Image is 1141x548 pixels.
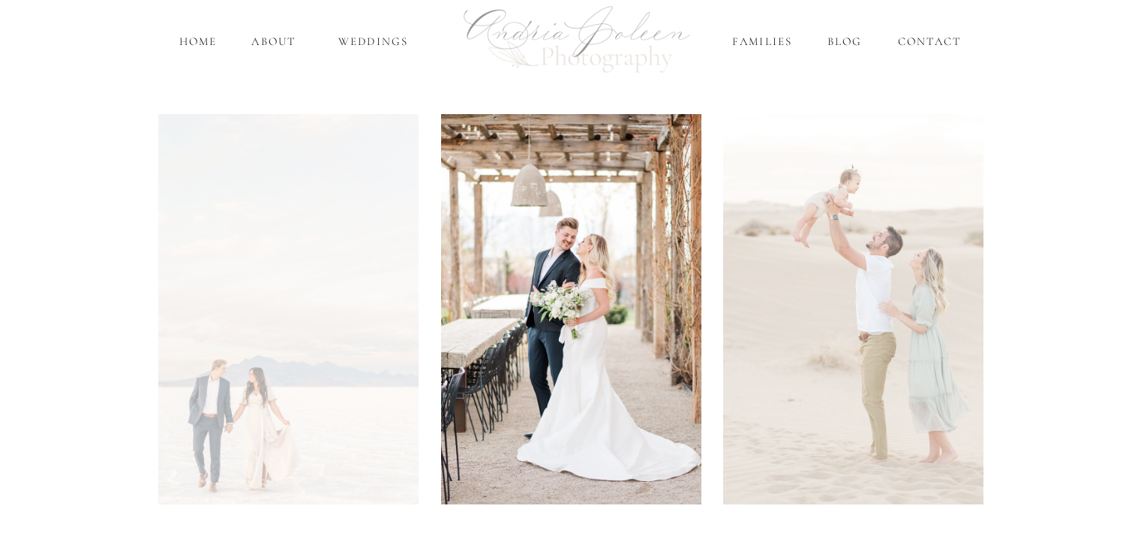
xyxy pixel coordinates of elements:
[329,33,418,50] a: Weddings
[248,33,300,50] a: About
[824,33,866,50] a: Blog
[894,33,965,50] a: Contact
[177,33,220,50] a: home
[730,33,795,50] a: Families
